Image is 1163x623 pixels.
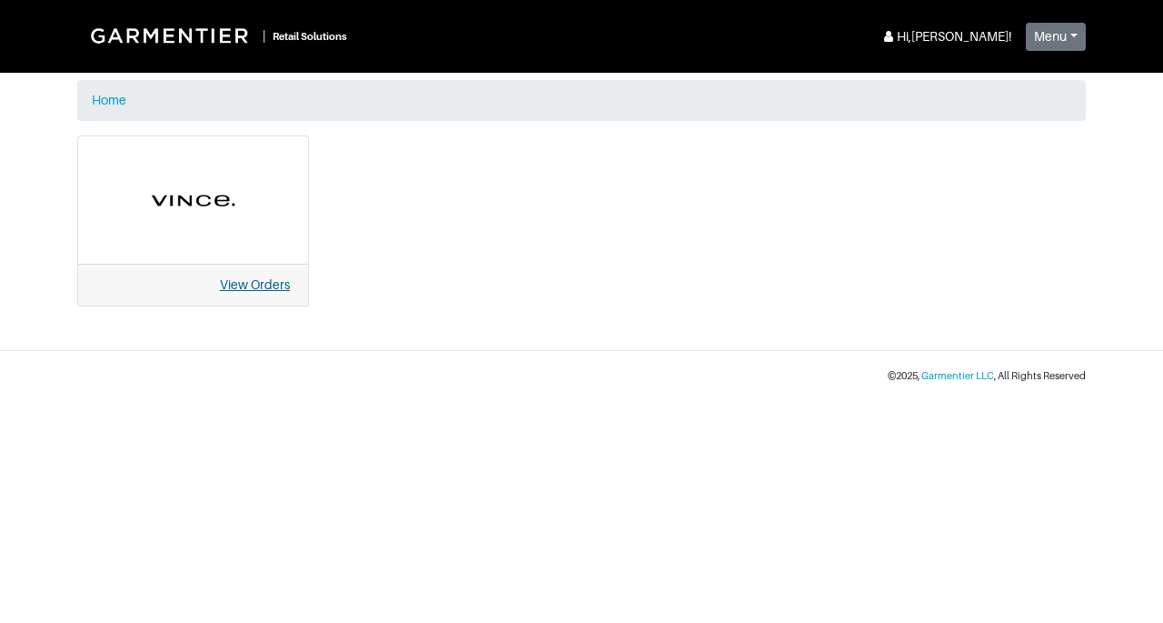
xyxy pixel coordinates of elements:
img: cyAkLTq7csKWtL9WARqkkVaF.png [96,155,290,246]
div: | [263,26,265,45]
small: Retail Solutions [273,31,347,42]
a: Home [92,93,126,107]
small: © 2025 , , All Rights Reserved [888,370,1086,381]
div: Hi, [PERSON_NAME] ! [880,27,1011,46]
img: Garmentier [81,18,263,53]
a: |Retail Solutions [77,15,354,56]
a: Garmentier LLC [921,370,994,381]
button: Menu [1026,23,1086,51]
nav: breadcrumb [77,80,1086,121]
a: View Orders [220,277,290,292]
